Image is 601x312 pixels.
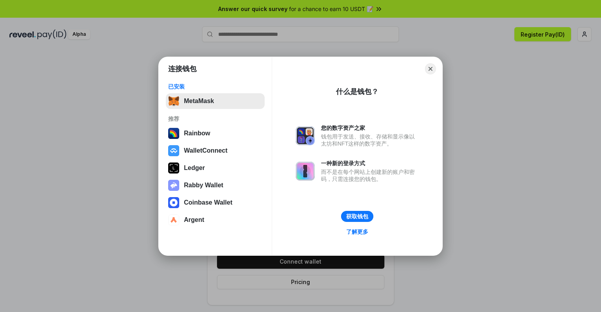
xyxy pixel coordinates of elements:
button: Rainbow [166,126,265,141]
button: 获取钱包 [341,211,373,222]
h1: 连接钱包 [168,64,197,74]
img: svg+xml,%3Csvg%20width%3D%2228%22%20height%3D%2228%22%20viewBox%3D%220%200%2028%2028%22%20fill%3D... [168,197,179,208]
button: Coinbase Wallet [166,195,265,210]
div: 推荐 [168,115,262,122]
button: Rabby Wallet [166,177,265,193]
div: 已安装 [168,83,262,90]
div: MetaMask [184,98,214,105]
button: Argent [166,212,265,228]
div: 了解更多 [346,228,368,235]
div: Rainbow [184,130,210,137]
img: svg+xml,%3Csvg%20xmlns%3D%22http%3A%2F%2Fwww.w3.org%2F2000%2Fsvg%22%20fill%3D%22none%22%20viewBox... [168,180,179,191]
div: 一种新的登录方式 [321,160,419,167]
button: Close [425,63,436,74]
div: Argent [184,216,204,223]
div: 而不是在每个网站上创建新的账户和密码，只需连接您的钱包。 [321,168,419,183]
img: svg+xml,%3Csvg%20fill%3D%22none%22%20height%3D%2233%22%20viewBox%3D%220%200%2035%2033%22%20width%... [168,96,179,107]
div: Ledger [184,164,205,172]
img: svg+xml,%3Csvg%20xmlns%3D%22http%3A%2F%2Fwww.w3.org%2F2000%2Fsvg%22%20fill%3D%22none%22%20viewBox... [296,126,315,145]
div: WalletConnect [184,147,228,154]
img: svg+xml,%3Csvg%20xmlns%3D%22http%3A%2F%2Fwww.w3.org%2F2000%2Fsvg%22%20width%3D%2228%22%20height%3... [168,162,179,174]
div: 什么是钱包？ [336,87,378,96]
img: svg+xml,%3Csvg%20width%3D%22120%22%20height%3D%22120%22%20viewBox%3D%220%200%20120%20120%22%20fil... [168,128,179,139]
img: svg+xml,%3Csvg%20xmlns%3D%22http%3A%2F%2Fwww.w3.org%2F2000%2Fsvg%22%20fill%3D%22none%22%20viewBox... [296,162,315,181]
img: svg+xml,%3Csvg%20width%3D%2228%22%20height%3D%2228%22%20viewBox%3D%220%200%2028%2028%22%20fill%3D... [168,145,179,156]
button: WalletConnect [166,143,265,159]
div: 您的数字资产之家 [321,124,419,131]
div: 获取钱包 [346,213,368,220]
div: Coinbase Wallet [184,199,232,206]
button: Ledger [166,160,265,176]
button: MetaMask [166,93,265,109]
div: 钱包用于发送、接收、存储和显示像以太坊和NFT这样的数字资产。 [321,133,419,147]
img: svg+xml,%3Csvg%20width%3D%2228%22%20height%3D%2228%22%20viewBox%3D%220%200%2028%2028%22%20fill%3D... [168,214,179,225]
a: 了解更多 [341,227,373,237]
div: Rabby Wallet [184,182,223,189]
